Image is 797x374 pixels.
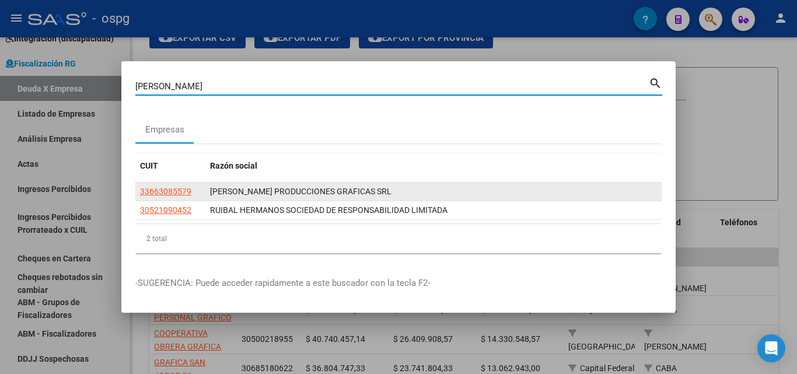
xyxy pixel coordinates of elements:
[135,153,205,179] datatable-header-cell: CUIT
[757,334,785,362] div: Open Intercom Messenger
[140,161,158,170] span: CUIT
[145,123,184,137] div: Empresas
[135,277,662,290] p: -SUGERENCIA: Puede acceder rapidamente a este buscador con la tecla F2-
[210,205,448,215] span: RUIBAL HERMANOS SOCIEDAD DE RESPONSABILIDAD LIMITADA
[135,224,662,253] div: 2 total
[140,205,191,215] span: 30521090452
[649,75,662,89] mat-icon: search
[205,153,662,179] datatable-header-cell: Razón social
[210,187,391,196] span: RUIBAL PRODUCCIONES GRAFICAS SRL
[140,187,191,196] span: 33663085579
[210,161,257,170] span: Razón social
